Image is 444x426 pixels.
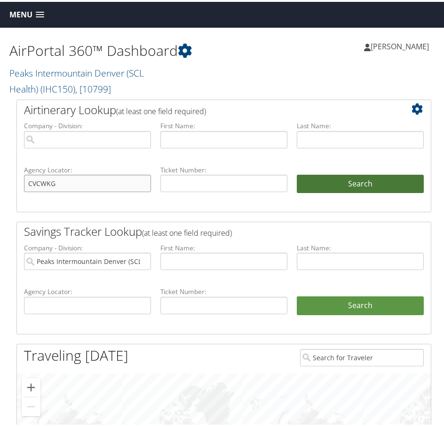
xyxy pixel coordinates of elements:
[297,173,424,192] button: Search
[24,222,389,238] h2: Savings Tracker Lookup
[142,226,232,236] span: (at least one field required)
[116,104,206,115] span: (at least one field required)
[9,39,224,59] h1: AirPortal 360™ Dashboard
[297,119,424,129] label: Last Name:
[297,241,424,251] label: Last Name:
[75,81,111,93] span: , [ 10799 ]
[24,241,151,251] label: Company - Division:
[160,285,287,294] label: Ticket Number:
[160,241,287,251] label: First Name:
[5,5,49,21] a: Menu
[371,39,429,50] span: [PERSON_NAME]
[24,100,389,116] h2: Airtinerary Lookup
[22,376,40,395] button: Zoom in
[24,163,151,173] label: Agency Locator:
[22,395,40,414] button: Zoom out
[24,285,151,294] label: Agency Locator:
[300,347,424,364] input: Search for Traveler
[9,8,32,17] span: Menu
[297,294,424,313] a: Search
[24,344,128,364] h1: Traveling [DATE]
[160,163,287,173] label: Ticket Number:
[24,251,151,268] input: search accounts
[24,119,151,129] label: Company - Division:
[40,81,75,93] span: ( IHC150 )
[160,119,287,129] label: First Name:
[9,65,144,93] a: Peaks Intermountain Denver (SCL Health)
[364,31,438,59] a: [PERSON_NAME]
